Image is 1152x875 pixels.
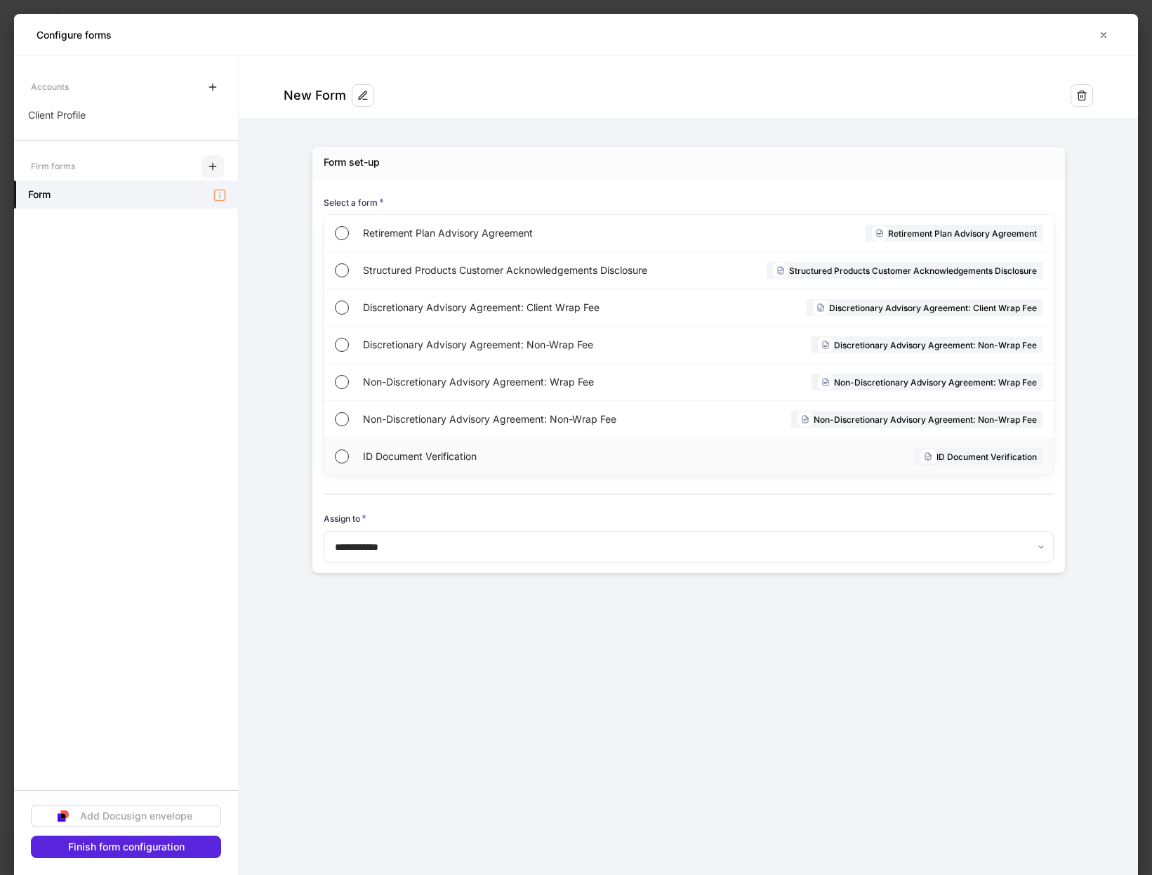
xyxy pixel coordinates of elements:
span: Discretionary Advisory Agreement: Non-Wrap Fee [363,338,691,352]
span: Structured Products Customer Acknowledgements Disclosure [363,263,696,277]
p: Client Profile [28,108,86,122]
span: Retirement Plan Advisory Agreement [363,226,688,240]
span: Non-Discretionary Advisory Agreement: Non-Wrap Fee [363,412,693,426]
div: Form set-up [324,155,380,169]
div: Firm forms [31,154,75,178]
div: Non-Discretionary Advisory Agreement: Wrap Fee [812,374,1042,390]
span: Discretionary Advisory Agreement: Client Wrap Fee [363,301,692,315]
div: Discretionary Advisory Agreement: Client Wrap Fee [807,299,1042,316]
button: Finish form configuration [31,836,221,858]
div: Accounts [31,74,69,99]
div: Non-Discretionary Advisory Agreement: Non-Wrap Fee [791,411,1042,428]
h5: Form [28,187,51,202]
div: Discretionary Advisory Agreement: Non-Wrap Fee [812,336,1042,353]
div: Finish form configuration [68,842,185,852]
span: ID Document Verification [363,449,684,463]
a: Client Profile [14,101,238,129]
span: Non-Discretionary Advisory Agreement: Wrap Fee [363,375,691,389]
a: Form [14,180,238,209]
h6: Select a form [324,195,384,209]
h6: Assign to [324,511,366,525]
div: New Form [284,87,346,104]
div: ID Document Verification [914,448,1042,465]
div: Structured Products Customer Acknowledgements Disclosure [767,262,1042,279]
div: Retirement Plan Advisory Agreement [866,225,1042,242]
h5: Configure forms [37,28,112,42]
